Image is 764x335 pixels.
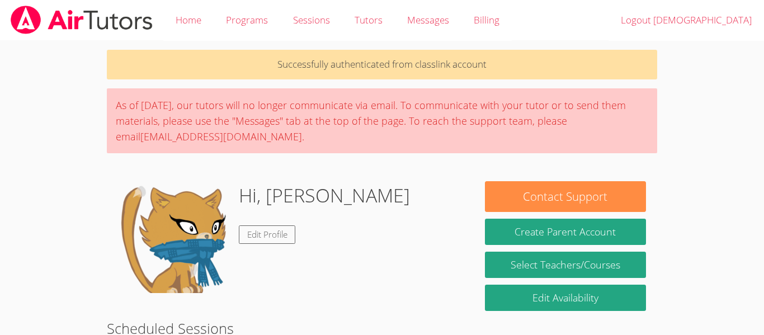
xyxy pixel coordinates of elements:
[407,13,449,26] span: Messages
[485,285,646,311] a: Edit Availability
[239,181,410,210] h1: Hi, [PERSON_NAME]
[107,88,657,153] div: As of [DATE], our tutors will no longer communicate via email. To communicate with your tutor or ...
[485,181,646,212] button: Contact Support
[10,6,154,34] img: airtutors_banner-c4298cdbf04f3fff15de1276eac7730deb9818008684d7c2e4769d2f7ddbe033.png
[485,219,646,245] button: Create Parent Account
[239,225,296,244] a: Edit Profile
[107,50,657,79] p: Successfully authenticated from classlink account
[118,181,230,293] img: default.png
[485,252,646,278] a: Select Teachers/Courses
